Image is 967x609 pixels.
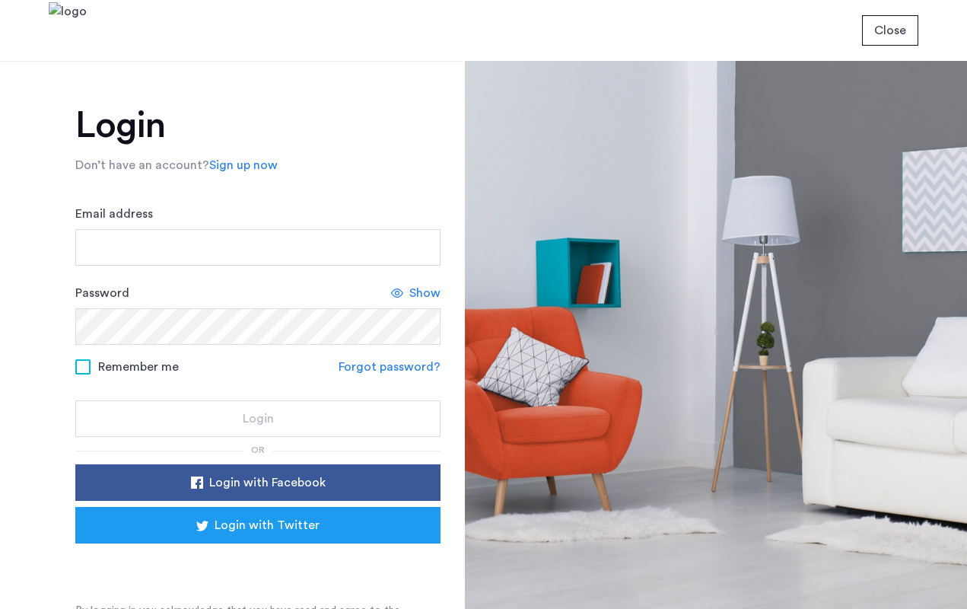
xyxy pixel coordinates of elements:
[409,284,441,302] span: Show
[49,2,87,59] img: logo
[874,21,906,40] span: Close
[75,464,441,501] button: button
[251,445,265,454] span: or
[98,358,179,376] span: Remember me
[75,507,441,544] button: button
[862,15,918,46] button: button
[75,159,209,171] span: Don’t have an account?
[75,107,441,144] h1: Login
[209,156,278,174] a: Sign up now
[75,400,441,437] button: button
[243,410,274,428] span: Login
[75,284,129,302] label: Password
[339,358,441,376] a: Forgot password?
[215,516,320,534] span: Login with Twitter
[209,473,326,492] span: Login with Facebook
[75,205,153,223] label: Email address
